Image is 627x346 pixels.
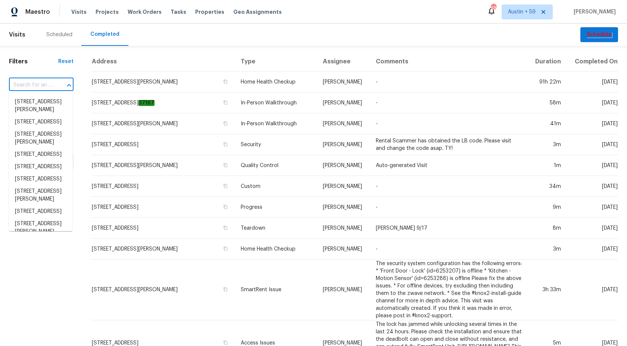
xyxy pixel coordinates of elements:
[235,155,317,176] td: Quality Control
[370,218,528,239] td: [PERSON_NAME] 9/17
[91,155,235,176] td: [STREET_ADDRESS][PERSON_NAME]
[317,218,370,239] td: [PERSON_NAME]
[370,176,528,197] td: -
[508,8,536,16] span: Austin + 59
[128,8,162,16] span: Work Orders
[235,113,317,134] td: In-Person Walkthrough
[370,52,528,72] th: Comments
[370,239,528,259] td: -
[528,155,567,176] td: 1m
[528,113,567,134] td: 41m
[9,128,72,148] li: [STREET_ADDRESS][PERSON_NAME]
[90,31,119,38] div: Completed
[370,92,528,113] td: -
[567,218,618,239] td: [DATE]
[9,96,72,116] li: [STREET_ADDRESS][PERSON_NAME]
[571,8,616,16] span: [PERSON_NAME]
[567,52,618,72] th: Completed On
[317,259,370,320] td: [PERSON_NAME]
[528,52,567,72] th: Duration
[567,113,618,134] td: [DATE]
[370,72,528,92] td: -
[370,197,528,218] td: -
[91,92,235,113] td: [STREET_ADDRESS]
[9,185,72,205] li: [STREET_ADDRESS][PERSON_NAME]
[567,239,618,259] td: [DATE]
[528,218,567,239] td: 8m
[317,176,370,197] td: [PERSON_NAME]
[222,183,229,189] button: Copy Address
[370,134,528,155] td: Rental Scammer has obtained the LB code. Please visit and change the code asap. TY!
[567,92,618,113] td: [DATE]
[9,58,58,65] h1: Filters
[528,92,567,113] td: 58m
[528,197,567,218] td: 9m
[91,134,235,155] td: [STREET_ADDRESS]
[9,161,72,173] li: [STREET_ADDRESS]
[567,176,618,197] td: [DATE]
[235,176,317,197] td: Custom
[222,224,229,231] button: Copy Address
[9,218,72,238] li: [STREET_ADDRESS][PERSON_NAME]
[91,113,235,134] td: [STREET_ADDRESS][PERSON_NAME]
[222,99,229,106] button: Copy Address
[91,197,235,218] td: [STREET_ADDRESS]
[567,72,618,92] td: [DATE]
[9,148,72,161] li: [STREET_ADDRESS]
[25,8,50,16] span: Maestro
[235,72,317,92] td: Home Health Checkup
[528,259,567,320] td: 3h 33m
[195,8,224,16] span: Properties
[235,92,317,113] td: In-Person Walkthrough
[71,8,87,16] span: Visits
[317,155,370,176] td: [PERSON_NAME]
[317,113,370,134] td: [PERSON_NAME]
[317,197,370,218] td: [PERSON_NAME]
[91,259,235,320] td: [STREET_ADDRESS][PERSON_NAME]
[317,72,370,92] td: [PERSON_NAME]
[222,286,229,293] button: Copy Address
[235,134,317,155] td: Security
[91,52,235,72] th: Address
[91,218,235,239] td: [STREET_ADDRESS]
[491,4,496,12] div: 680
[235,259,317,320] td: SmartRent Issue
[9,79,53,91] input: Search for an address...
[222,120,229,127] button: Copy Address
[46,31,72,38] div: Scheduled
[586,32,612,38] em: Schedule
[64,80,74,91] button: Close
[567,259,618,320] td: [DATE]
[528,239,567,259] td: 3m
[370,155,528,176] td: Auto-generated Visit
[580,27,618,43] button: Schedule
[138,100,155,106] em: 37167
[528,134,567,155] td: 3m
[91,239,235,259] td: [STREET_ADDRESS][PERSON_NAME]
[235,218,317,239] td: Teardown
[96,8,119,16] span: Projects
[91,72,235,92] td: [STREET_ADDRESS][PERSON_NAME]
[233,8,282,16] span: Geo Assignments
[235,197,317,218] td: Progress
[567,134,618,155] td: [DATE]
[528,72,567,92] td: 91h 22m
[9,26,25,43] span: Visits
[171,9,186,15] span: Tasks
[222,162,229,169] button: Copy Address
[567,197,618,218] td: [DATE]
[235,239,317,259] td: Home Health Checkup
[9,205,72,218] li: [STREET_ADDRESS]
[528,176,567,197] td: 34m
[317,134,370,155] td: [PERSON_NAME]
[9,173,72,185] li: [STREET_ADDRESS]
[317,92,370,113] td: [PERSON_NAME]
[222,141,229,148] button: Copy Address
[9,116,72,128] li: [STREET_ADDRESS]
[222,204,229,210] button: Copy Address
[370,113,528,134] td: -
[222,339,229,346] button: Copy Address
[317,52,370,72] th: Assignee
[222,78,229,85] button: Copy Address
[370,259,528,320] td: The security system configuration has the following errors: * 'Front Door - Lock' (id=6253207) is...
